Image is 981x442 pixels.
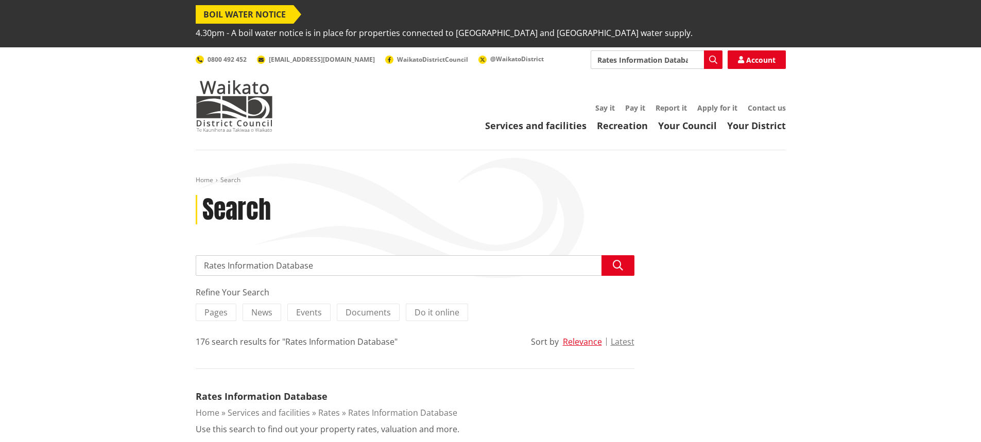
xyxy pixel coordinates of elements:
[625,103,645,113] a: Pay it
[563,337,602,346] button: Relevance
[196,175,213,184] a: Home
[196,286,634,298] div: Refine Your Search
[208,55,247,64] span: 0800 492 452
[348,407,457,418] a: Rates Information Database
[296,307,322,318] span: Events
[728,50,786,69] a: Account
[478,55,544,63] a: @WaikatoDistrict
[196,423,459,435] p: Use this search to find out your property rates, valuation and more.
[269,55,375,64] span: [EMAIL_ADDRESS][DOMAIN_NAME]
[934,399,971,436] iframe: Messenger Launcher
[196,176,786,185] nav: breadcrumb
[397,55,468,64] span: WaikatoDistrictCouncil
[727,119,786,132] a: Your District
[220,175,240,184] span: Search
[656,103,687,113] a: Report it
[257,55,375,64] a: [EMAIL_ADDRESS][DOMAIN_NAME]
[346,307,391,318] span: Documents
[597,119,648,132] a: Recreation
[611,337,634,346] button: Latest
[196,80,273,132] img: Waikato District Council - Te Kaunihera aa Takiwaa o Waikato
[196,24,693,42] span: 4.30pm - A boil water notice is in place for properties connected to [GEOGRAPHIC_DATA] and [GEOGR...
[385,55,468,64] a: WaikatoDistrictCouncil
[202,195,271,225] h1: Search
[485,119,587,132] a: Services and facilities
[697,103,737,113] a: Apply for it
[658,119,717,132] a: Your Council
[415,307,459,318] span: Do it online
[196,55,247,64] a: 0800 492 452
[591,50,722,69] input: Search input
[595,103,615,113] a: Say it
[196,335,398,348] div: 176 search results for "Rates Information Database"
[228,407,310,418] a: Services and facilities
[196,255,634,276] input: Search input
[318,407,340,418] a: Rates
[196,407,219,418] a: Home
[490,55,544,63] span: @WaikatoDistrict
[748,103,786,113] a: Contact us
[196,390,328,402] a: Rates Information Database
[251,307,272,318] span: News
[531,335,559,348] div: Sort by
[196,5,294,24] span: BOIL WATER NOTICE
[204,307,228,318] span: Pages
